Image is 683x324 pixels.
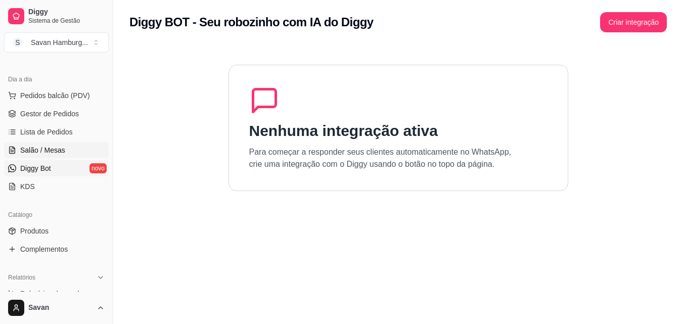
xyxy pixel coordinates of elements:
span: Relatórios de vendas [20,289,87,299]
button: Select a team [4,32,109,53]
span: Lista de Pedidos [20,127,73,137]
div: Savan Hamburg ... [31,37,88,48]
span: KDS [20,181,35,192]
a: Salão / Mesas [4,142,109,158]
span: Complementos [20,244,68,254]
a: Relatórios de vendas [4,286,109,302]
span: Diggy [28,8,105,17]
button: Criar integração [600,12,667,32]
a: Produtos [4,223,109,239]
div: Catálogo [4,207,109,223]
p: Para começar a responder seus clientes automaticamente no WhatsApp, crie uma integração com o Dig... [249,146,512,170]
span: Salão / Mesas [20,145,65,155]
button: Pedidos balcão (PDV) [4,87,109,104]
span: S [13,37,23,48]
a: DiggySistema de Gestão [4,4,109,28]
a: Gestor de Pedidos [4,106,109,122]
span: Produtos [20,226,49,236]
a: Lista de Pedidos [4,124,109,140]
span: Relatórios [8,273,35,282]
a: KDS [4,178,109,195]
span: Pedidos balcão (PDV) [20,90,90,101]
span: Savan [28,303,93,312]
span: Gestor de Pedidos [20,109,79,119]
h2: Diggy BOT - Seu robozinho com IA do Diggy [129,14,374,30]
div: Dia a dia [4,71,109,87]
span: Sistema de Gestão [28,17,105,25]
span: Diggy Bot [20,163,51,173]
a: Complementos [4,241,109,257]
a: Diggy Botnovo [4,160,109,176]
button: Savan [4,296,109,320]
h1: Nenhuma integração ativa [249,122,438,140]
